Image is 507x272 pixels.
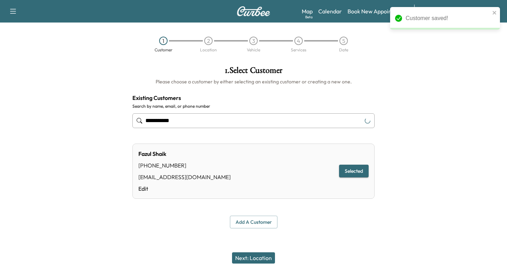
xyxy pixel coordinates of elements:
[348,7,407,15] a: Book New Appointment
[132,66,375,78] h1: 1 . Select Customer
[406,14,490,23] div: Customer saved!
[318,7,342,15] a: Calendar
[291,48,306,52] div: Services
[132,94,375,102] h4: Existing Customers
[230,216,277,229] button: Add a customer
[305,14,313,20] div: Beta
[294,37,303,45] div: 4
[204,37,213,45] div: 2
[492,10,497,15] button: close
[249,37,258,45] div: 3
[302,7,313,15] a: MapBeta
[138,161,231,170] div: [PHONE_NUMBER]
[138,184,231,193] a: Edit
[339,48,348,52] div: Date
[159,37,168,45] div: 1
[138,150,231,158] div: Fazul Shaik
[339,37,348,45] div: 5
[339,165,369,178] button: Selected
[132,103,375,109] label: Search by name, email, or phone number
[132,78,375,85] h6: Please choose a customer by either selecting an existing customer or creating a new one.
[155,48,173,52] div: Customer
[200,48,217,52] div: Location
[247,48,260,52] div: Vehicle
[232,252,275,264] button: Next: Location
[138,173,231,181] div: [EMAIL_ADDRESS][DOMAIN_NAME]
[237,6,270,16] img: Curbee Logo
